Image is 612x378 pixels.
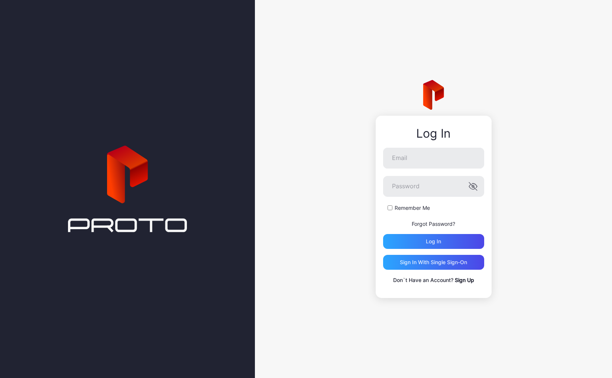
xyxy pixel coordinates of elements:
[383,148,484,169] input: Email
[426,238,441,244] div: Log in
[412,221,455,227] a: Forgot Password?
[395,204,430,212] label: Remember Me
[469,182,477,191] button: Password
[400,259,467,265] div: Sign in With Single Sign-On
[383,127,484,140] div: Log In
[383,255,484,270] button: Sign in With Single Sign-On
[455,277,474,283] a: Sign Up
[383,276,484,285] p: Don`t Have an Account?
[383,176,484,197] input: Password
[383,234,484,249] button: Log in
